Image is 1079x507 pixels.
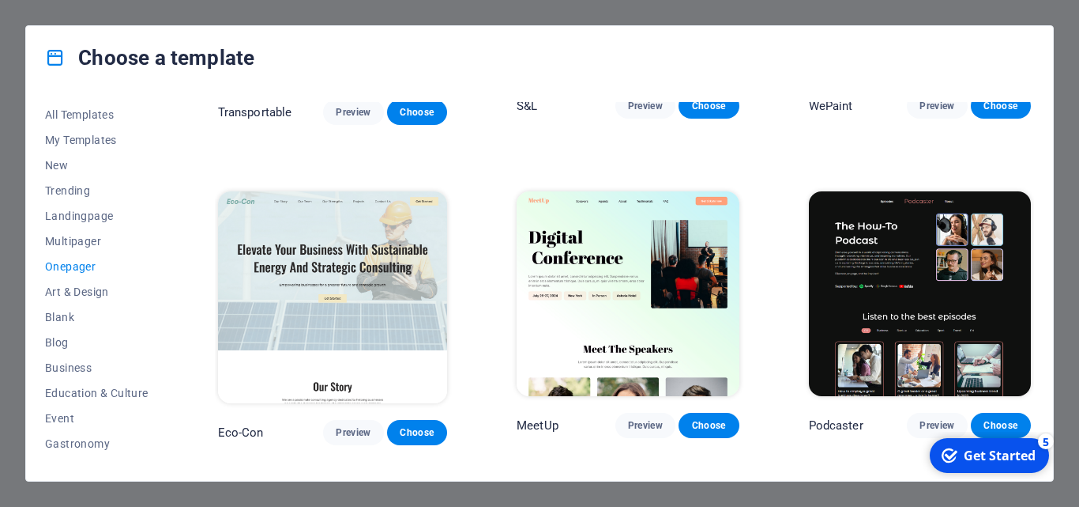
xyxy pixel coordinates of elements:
p: S&L [517,98,537,114]
button: Choose [679,413,739,438]
span: Multipager [45,235,149,248]
button: All Templates [45,102,149,127]
span: Preview [336,426,370,439]
button: Business [45,355,149,380]
button: Preview [615,93,675,119]
button: My Templates [45,127,149,153]
span: Choose [691,419,726,432]
span: Trending [45,184,149,197]
button: Art & Design [45,279,149,305]
img: Eco-Con [218,191,447,403]
button: Choose [387,100,447,125]
button: Preview [323,100,383,125]
button: Education & Culture [45,380,149,406]
span: Choose [400,106,434,119]
span: Event [45,412,149,425]
span: My Templates [45,134,149,146]
button: Event [45,406,149,431]
span: Gastronomy [45,437,149,450]
p: Eco-Con [218,425,264,441]
p: MeetUp [517,418,558,433]
h4: Choose a template [45,45,254,70]
div: Get Started [43,15,115,32]
span: Choose [983,419,1018,432]
span: Blank [45,311,149,323]
span: Art & Design [45,286,149,298]
button: Gastronomy [45,431,149,456]
button: Landingpage [45,203,149,229]
button: Choose [679,93,739,119]
p: Transportable [218,104,292,120]
div: 5 [117,2,133,17]
span: Preview [628,100,663,112]
button: Choose [387,420,447,445]
button: Blog [45,330,149,355]
button: Trending [45,178,149,203]
span: New [45,159,149,172]
span: Blog [45,336,149,349]
div: Get Started 5 items remaining, 0% complete [9,6,128,41]
button: Onepager [45,254,149,279]
span: All Templates [45,108,149,121]
span: Landingpage [45,210,149,222]
span: Preview [336,106,370,119]
img: Podcaster [809,191,1032,396]
button: Multipager [45,229,149,254]
span: Preview [628,419,663,432]
button: Preview [615,413,675,438]
button: Blank [45,305,149,330]
span: Education & Culture [45,387,149,399]
button: New [45,153,149,178]
span: Preview [919,100,954,112]
img: MeetUp [517,191,739,396]
button: Preview [907,93,967,119]
span: Choose [691,100,726,112]
span: Onepager [45,260,149,273]
p: Podcaster [809,418,863,433]
span: Choose [400,426,434,439]
span: Choose [983,100,1018,112]
button: Preview [907,413,967,438]
button: Health [45,456,149,482]
span: Business [45,361,149,374]
button: Choose [971,93,1031,119]
button: Preview [323,420,383,445]
p: WePaint [809,98,853,114]
button: Choose [971,413,1031,438]
span: Preview [919,419,954,432]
